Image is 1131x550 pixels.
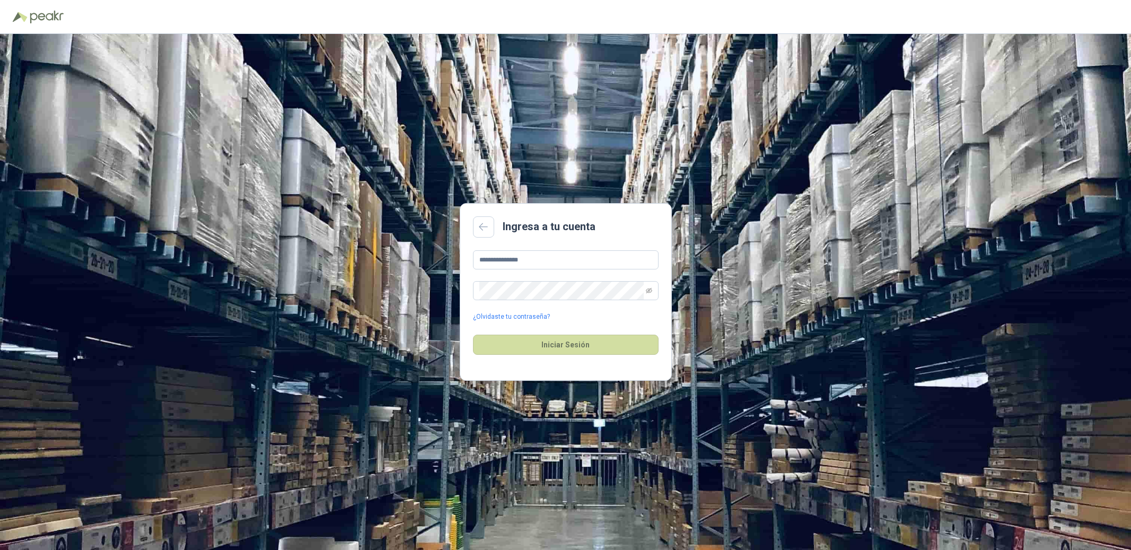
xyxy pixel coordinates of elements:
img: Peakr [30,11,64,23]
a: ¿Olvidaste tu contraseña? [473,312,550,322]
img: Logo [13,12,28,22]
button: Iniciar Sesión [473,335,659,355]
span: eye-invisible [646,287,652,294]
h2: Ingresa a tu cuenta [503,219,595,235]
